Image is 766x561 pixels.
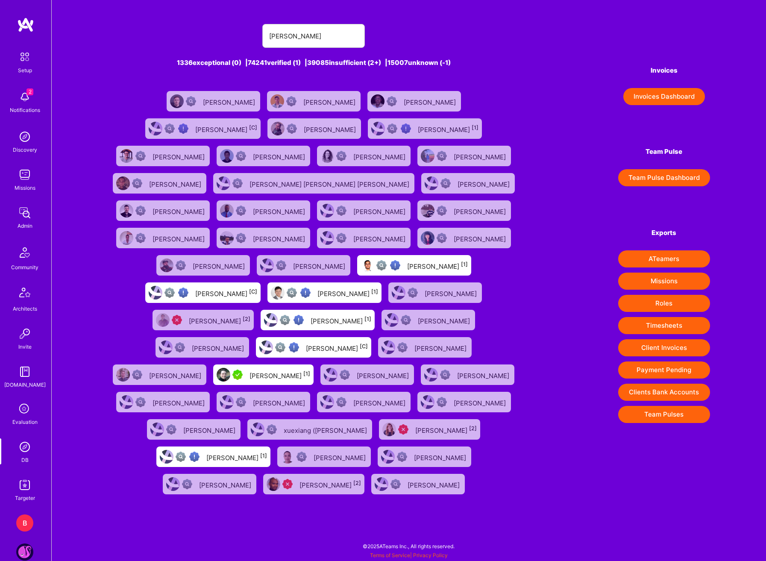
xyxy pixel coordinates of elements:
sup: [2] [243,316,250,322]
h4: Team Pulse [618,148,710,156]
img: Not fully vetted [287,288,297,298]
img: User Avatar [120,231,133,245]
img: User Avatar [424,368,438,382]
button: Team Pulse Dashboard [618,169,710,186]
a: User AvatarNot Scrubbed[PERSON_NAME] [374,443,475,470]
a: User AvatarNot Scrubbed[PERSON_NAME] [314,142,414,170]
img: Not fully vetted [176,452,186,462]
img: Not Scrubbed [276,260,286,270]
div: Notifications [10,106,40,115]
img: User Avatar [116,368,130,382]
img: Not Scrubbed [132,370,142,380]
i: icon SelectionTeam [17,401,33,417]
img: bell [16,88,33,106]
img: User Avatar [267,477,280,491]
img: User Avatar [324,368,338,382]
button: Payment Pending [618,361,710,379]
a: User AvatarNot fully vettedHigh Potential User[PERSON_NAME][1] [257,306,378,334]
img: Not Scrubbed [236,206,246,216]
img: Not fully vetted [164,123,175,134]
img: User Avatar [260,258,274,272]
button: Invoices Dashboard [623,88,705,105]
h4: Exports [618,229,710,237]
img: User Avatar [271,286,285,300]
img: Unqualified [398,424,408,435]
img: User Avatar [392,286,405,300]
img: Not Scrubbed [440,178,451,188]
img: High Potential User [178,123,188,134]
sup: [1] [364,316,371,322]
a: User AvatarNot Scrubbed[PERSON_NAME] [PERSON_NAME] [PERSON_NAME] [210,170,418,197]
img: Not fully vetted [164,288,175,298]
img: Not Scrubbed [437,206,447,216]
a: User AvatarNot Scrubbed[PERSON_NAME] [314,197,414,224]
img: Not fully vetted [280,315,290,325]
span: 2 [26,88,33,95]
div: [PERSON_NAME] [311,314,371,326]
img: User Avatar [382,423,396,436]
img: User Avatar [116,176,130,190]
div: [PERSON_NAME] [293,260,347,271]
img: User Avatar [425,176,438,190]
a: User AvatarNot Scrubbed[PERSON_NAME] [414,388,514,416]
input: Search for an A-Teamer [269,25,358,47]
img: Not Scrubbed [267,424,277,435]
a: User AvatarUnqualified[PERSON_NAME][2] [260,470,368,498]
img: User Avatar [385,313,399,327]
a: B [14,514,35,532]
a: Terms of Service [370,552,410,558]
img: User Avatar [421,231,434,245]
a: User AvatarNot fully vettedHigh Potential User[PERSON_NAME][1] [354,252,475,279]
sup: [C] [249,124,257,131]
img: High Potential User [289,342,299,352]
img: Not Scrubbed [232,178,243,188]
div: Setup [18,66,32,75]
a: User AvatarNot Scrubbed[PERSON_NAME] [414,197,514,224]
a: User AvatarNot Scrubbed[PERSON_NAME] [213,197,314,224]
sup: [1] [260,452,267,459]
a: User AvatarNot Scrubbed[PERSON_NAME] [144,416,244,443]
img: Not fully vetted [376,260,387,270]
div: [PERSON_NAME] [249,369,310,380]
sup: [C] [360,343,368,350]
a: User AvatarNot Scrubbed[PERSON_NAME] [414,224,514,252]
img: Architects [15,284,35,304]
img: User Avatar [251,423,264,436]
img: High Potential User [390,260,400,270]
a: User AvatarNot Scrubbed[PERSON_NAME] [368,470,468,498]
div: Targeter [15,493,35,502]
img: User Avatar [166,477,180,491]
a: User AvatarNot Scrubbed[PERSON_NAME] [152,334,252,361]
img: User Avatar [375,477,388,491]
img: Not Scrubbed [397,452,407,462]
div: B [16,514,33,532]
button: ATeamers [618,250,710,267]
img: Not Scrubbed [135,206,146,216]
a: User AvatarNot fully vettedHigh Potential User[PERSON_NAME][1] [264,279,385,306]
div: 1336 exceptional (0) | 74241 verified (1) | 39085 insufficient (2+) | 15007 unknown (-1) [108,58,520,67]
a: User AvatarNot fully vettedHigh Potential User[PERSON_NAME][C] [252,334,375,361]
div: [PERSON_NAME] [454,232,508,244]
a: User AvatarNot Scrubbed[PERSON_NAME] [314,224,414,252]
button: Missions [618,273,710,290]
span: | [370,552,448,558]
div: [PERSON_NAME] [317,287,378,298]
a: User AvatarNot fully vettedHigh Potential User[PERSON_NAME][C] [142,115,264,142]
div: [PERSON_NAME] [193,260,247,271]
img: setup [16,48,34,66]
div: [PERSON_NAME] [195,287,257,298]
img: Not Scrubbed [437,397,447,407]
a: User AvatarNot Scrubbed[PERSON_NAME] [113,388,213,416]
img: User Avatar [421,395,434,409]
a: User AvatarNot Scrubbed[PERSON_NAME] [418,170,518,197]
img: User Avatar [259,341,273,354]
sup: [1] [461,261,468,267]
img: Not Scrubbed [340,370,350,380]
img: User Avatar [381,450,395,464]
div: [PERSON_NAME] [407,260,468,271]
div: [PERSON_NAME] [203,96,257,107]
img: User Avatar [220,204,234,217]
a: User AvatarNot Scrubbed[PERSON_NAME] [274,443,374,470]
div: [PERSON_NAME] [195,123,257,134]
div: [PERSON_NAME] [206,451,267,462]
